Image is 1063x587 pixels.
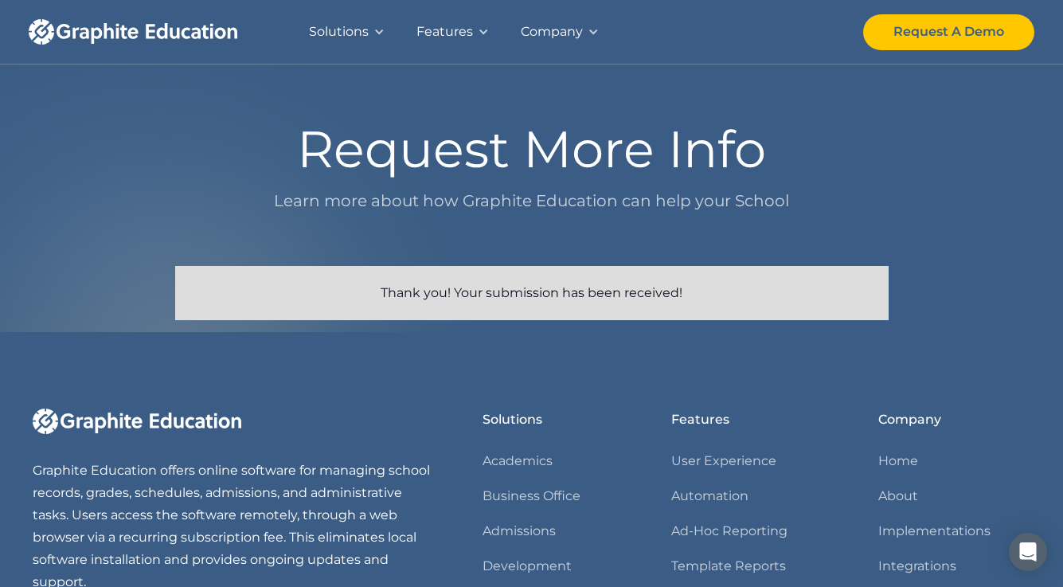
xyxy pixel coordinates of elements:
a: User Experience [671,450,776,472]
div: Open Intercom Messenger [1009,533,1047,571]
div: Thank you! Your submission has been received! [191,282,873,304]
a: About [878,485,918,507]
a: Integrations [878,555,956,577]
div: Features [416,21,473,43]
a: Admissions [483,520,556,542]
a: Academics [483,450,553,472]
div: Company [878,409,941,431]
div: Solutions [483,409,542,431]
div: Solutions [309,21,369,43]
a: Ad-Hoc Reporting [671,520,787,542]
a: Business Office [483,485,580,507]
div: Features [671,409,729,431]
div: Company [521,21,583,43]
h1: Request More Info [175,123,889,174]
a: Home [878,450,918,472]
a: Automation [671,485,748,507]
a: Request A Demo [863,14,1034,50]
div: Request A Demo [893,21,1004,43]
a: Development [483,555,572,577]
p: Learn more about how Graphite Education can help your School [175,187,889,215]
a: Implementations [878,520,991,542]
div: Book Demo success [175,266,889,320]
a: Template Reports [671,555,786,577]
